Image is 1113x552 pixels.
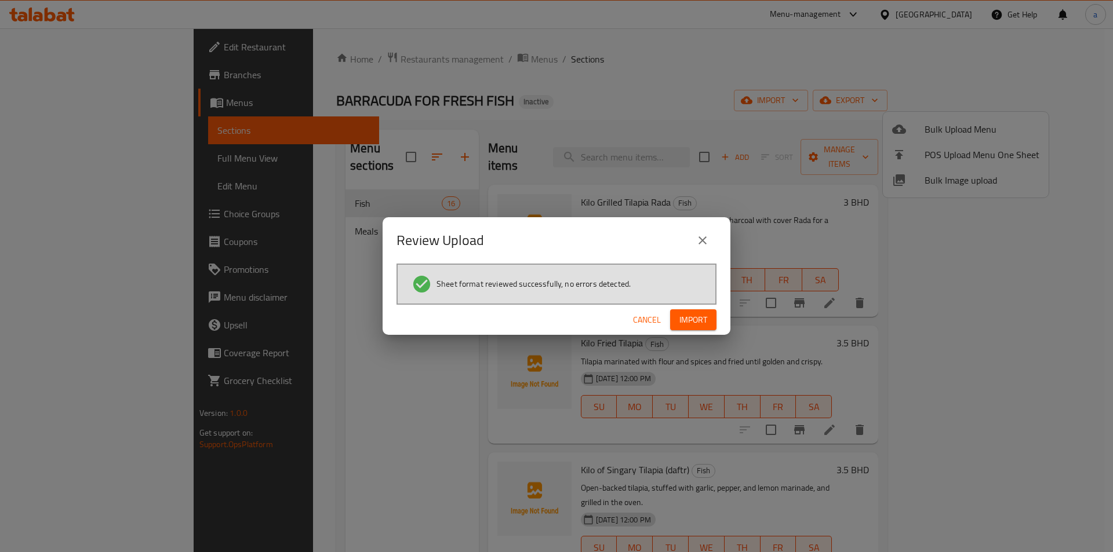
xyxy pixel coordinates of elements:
[628,309,665,331] button: Cancel
[437,278,631,290] span: Sheet format reviewed successfully, no errors detected.
[670,309,716,331] button: Import
[397,231,484,250] h2: Review Upload
[679,313,707,327] span: Import
[689,226,716,254] button: close
[633,313,661,327] span: Cancel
